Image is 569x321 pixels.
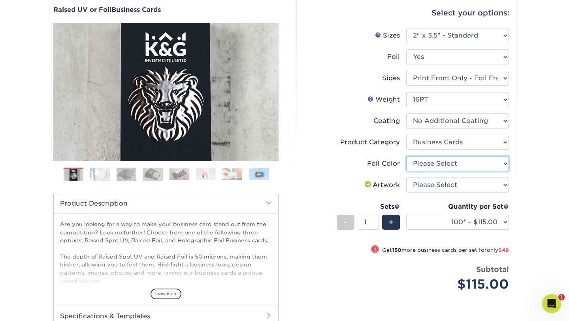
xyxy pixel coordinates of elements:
div: $115.00 [412,275,509,294]
iframe: Intercom live chat [542,294,561,313]
span: $49 [498,247,509,253]
strong: Subtotal [476,265,509,274]
small: Get more business cards per set for [382,247,509,255]
img: Business Cards 04 [143,167,163,181]
div: Foil Color [367,159,400,168]
span: 1 [558,294,565,300]
img: Business Cards 07 [222,168,242,180]
div: Product Category [340,138,400,147]
a: Raised UV or FoilBusiness Cards [53,6,279,13]
span: ! [374,245,376,254]
div: Sets [337,202,400,211]
span: show more [151,289,181,299]
span: - [344,216,347,228]
div: Foil [387,52,400,62]
img: Business Cards 01 [64,165,83,185]
h2: Product Description [54,193,278,213]
span: Raised UV or Foil [53,6,111,13]
img: Business Cards 05 [170,168,189,180]
span: + [388,216,394,228]
div: Sizes [375,31,400,40]
span: only [487,247,509,253]
div: Quantity per Set [406,202,509,211]
div: Coating [373,116,400,126]
img: Business Cards 08 [249,168,269,180]
div: Weight [367,95,400,104]
strong: 150 [392,247,401,253]
iframe: Google Customer Reviews [2,297,67,318]
div: Artwork [363,180,400,190]
img: Business Cards 03 [117,167,136,181]
div: Sides [382,74,400,83]
img: Business Cards 06 [196,168,216,180]
img: Business Cards 02 [90,167,110,181]
h1: Business Cards [53,6,279,13]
